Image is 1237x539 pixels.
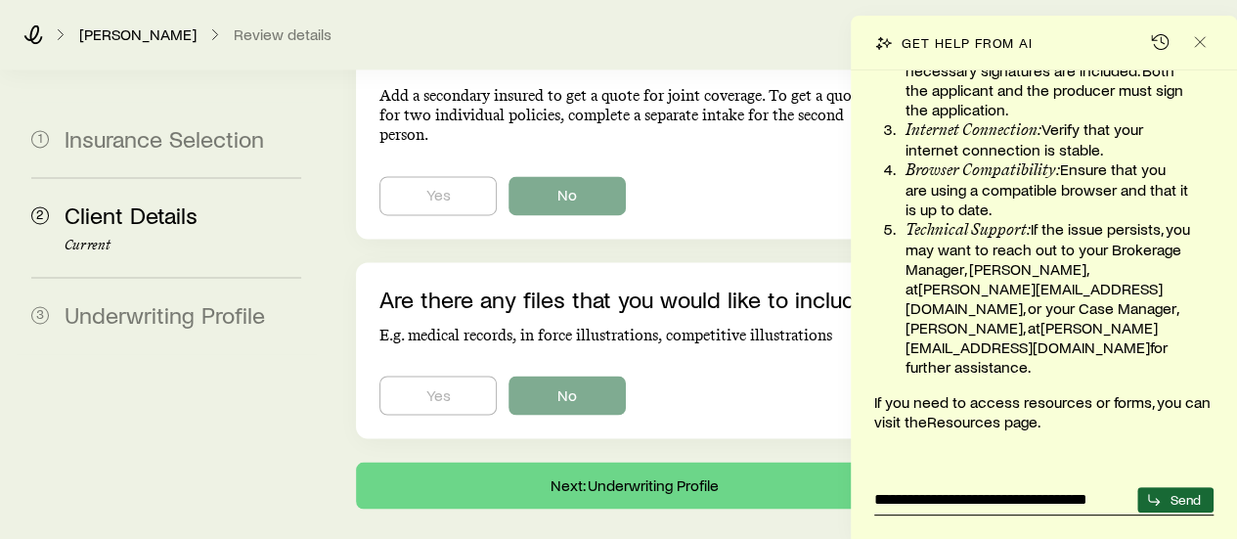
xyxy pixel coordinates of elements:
[65,201,198,229] span: Client Details
[379,286,888,313] p: Are there any files that you would like to include?
[233,25,332,44] button: Review details
[31,130,49,148] span: 1
[379,376,497,415] button: Yes
[65,124,264,153] span: Insurance Selection
[874,392,1214,431] p: If you need to access resources or forms, you can visit the .
[906,119,1190,159] p: Verify that your internet connection is stable.
[508,176,626,215] button: No
[902,35,1033,51] p: Get help from AI
[31,206,49,224] span: 2
[906,220,1031,239] strong: Technical Support:
[379,325,888,344] p: E.g. medical records, in force illustrations, competitive illustrations
[379,86,888,145] p: Add a secondary insured to get a quote for joint coverage. To get a quote for two individual poli...
[508,376,626,415] button: No
[927,412,1038,430] a: Resources page
[379,176,497,215] button: Yes
[906,40,1190,119] p: Make sure that all necessary signatures are included. Both the applicant and the producer must si...
[906,159,1190,219] p: Ensure that you are using a compatible browser and that it is up to date.
[356,462,911,509] button: Next: Underwriting Profile
[65,300,265,329] span: Underwriting Profile
[906,160,1060,179] strong: Browser Compatibility:
[78,25,198,44] a: [PERSON_NAME]
[1137,487,1214,513] button: Send
[65,238,301,253] p: Current
[906,120,1041,139] strong: Internet Connection:
[1186,28,1214,56] button: Close
[1170,492,1201,508] p: Send
[906,279,1163,317] a: [PERSON_NAME][EMAIL_ADDRESS][DOMAIN_NAME]
[906,318,1158,356] a: [PERSON_NAME][EMAIL_ADDRESS][DOMAIN_NAME]
[906,219,1190,377] p: If the issue persists, you may want to reach out to your Brokerage Manager, [PERSON_NAME], at , o...
[31,306,49,324] span: 3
